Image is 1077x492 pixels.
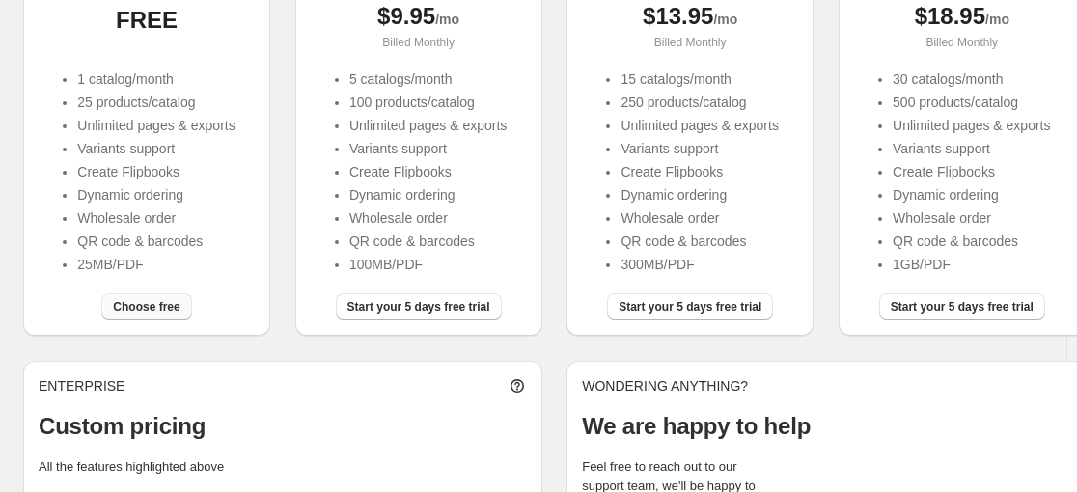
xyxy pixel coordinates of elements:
p: Billed Monthly [854,33,1070,52]
div: $ 13.95 [582,7,798,29]
li: Dynamic ordering [621,185,778,205]
li: QR code & barcodes [77,232,235,251]
li: Wholesale order [893,208,1050,228]
p: We are happy to help [582,411,1070,442]
span: Choose free [113,299,179,314]
li: 250 products/catalog [621,93,778,112]
li: 25 products/catalog [77,93,235,112]
li: Wholesale order [621,208,778,228]
span: /mo [713,12,737,27]
li: 100 products/catalog [349,93,507,112]
p: WONDERING ANYTHING? [582,376,1070,396]
li: 30 catalogs/month [893,69,1050,89]
span: Start your 5 days free trial [347,299,490,314]
li: Variants support [349,139,507,158]
li: Variants support [621,139,778,158]
div: FREE [39,11,255,30]
div: $ 9.95 [311,7,527,29]
li: Unlimited pages & exports [893,116,1050,135]
li: QR code & barcodes [349,232,507,251]
li: Create Flipbooks [349,162,507,181]
button: Start your 5 days free trial [336,293,502,320]
button: Start your 5 days free trial [879,293,1045,320]
p: Billed Monthly [582,33,798,52]
li: 300MB/PDF [621,255,778,274]
li: 1 catalog/month [77,69,235,89]
li: Wholesale order [349,208,507,228]
label: All the features highlighted above [39,459,224,474]
span: /mo [435,12,459,27]
li: Variants support [77,139,235,158]
li: QR code & barcodes [893,232,1050,251]
li: Create Flipbooks [77,162,235,181]
li: Dynamic ordering [349,185,507,205]
li: 5 catalogs/month [349,69,507,89]
button: Start your 5 days free trial [607,293,773,320]
button: Choose free [101,293,191,320]
li: 100MB/PDF [349,255,507,274]
li: Unlimited pages & exports [77,116,235,135]
li: 25MB/PDF [77,255,235,274]
p: Custom pricing [39,411,527,442]
li: QR code & barcodes [621,232,778,251]
li: Unlimited pages & exports [621,116,778,135]
li: 500 products/catalog [893,93,1050,112]
li: Unlimited pages & exports [349,116,507,135]
li: Wholesale order [77,208,235,228]
span: /mo [985,12,1009,27]
li: 1GB/PDF [893,255,1050,274]
li: Create Flipbooks [621,162,778,181]
li: 15 catalogs/month [621,69,778,89]
li: Create Flipbooks [893,162,1050,181]
div: $ 18.95 [854,7,1070,29]
li: Dynamic ordering [77,185,235,205]
span: Start your 5 days free trial [619,299,761,314]
li: Variants support [893,139,1050,158]
p: Billed Monthly [311,33,527,52]
li: Dynamic ordering [893,185,1050,205]
p: ENTERPRISE [39,376,124,396]
span: Start your 5 days free trial [891,299,1034,314]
